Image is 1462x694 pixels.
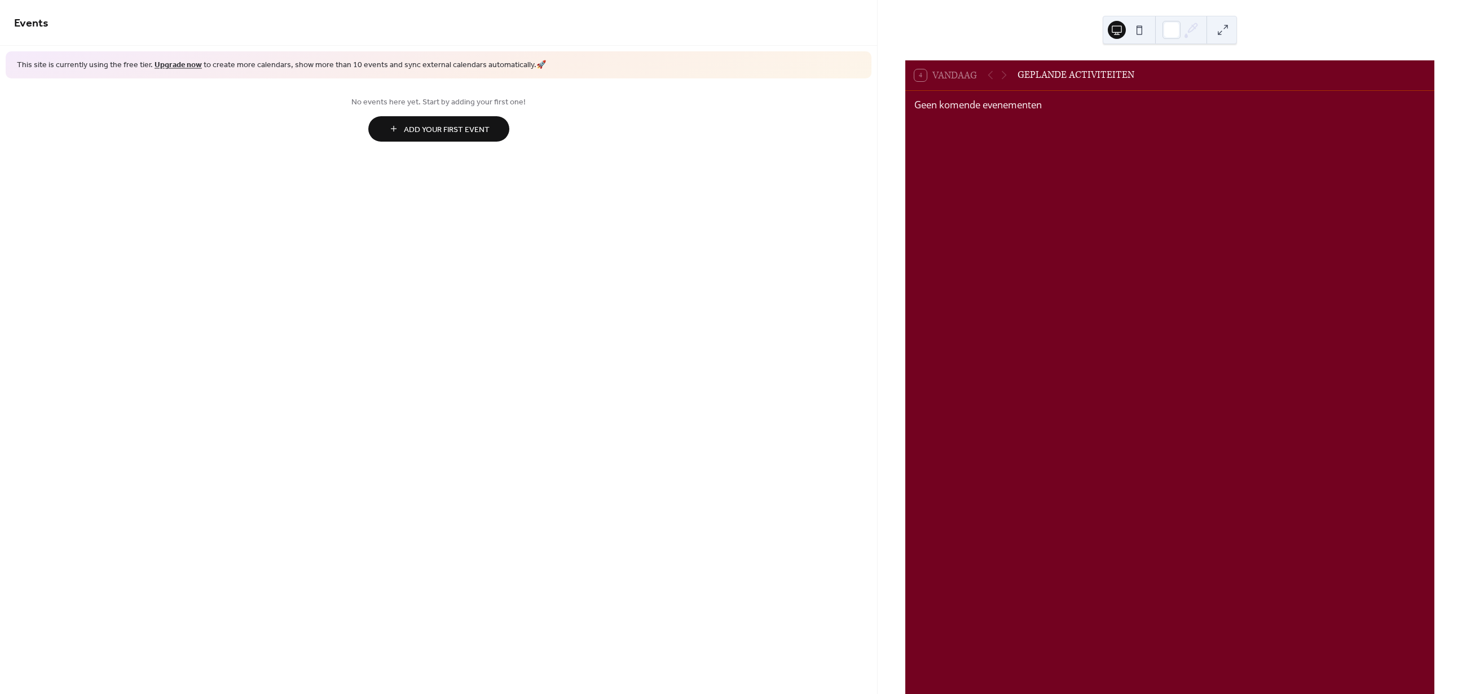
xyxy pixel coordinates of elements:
[14,116,863,142] a: Add Your First Event
[155,58,202,73] a: Upgrade now
[1018,67,1134,84] div: GEPLANDE ACTIVITEITEN
[14,96,863,108] span: No events here yet. Start by adding your first one!
[17,60,546,71] span: This site is currently using the free tier. to create more calendars, show more than 10 events an...
[14,12,49,34] span: Events
[404,124,490,135] span: Add Your First Event
[368,116,509,142] button: Add Your First Event
[914,98,1425,112] div: Geen komende evenementen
